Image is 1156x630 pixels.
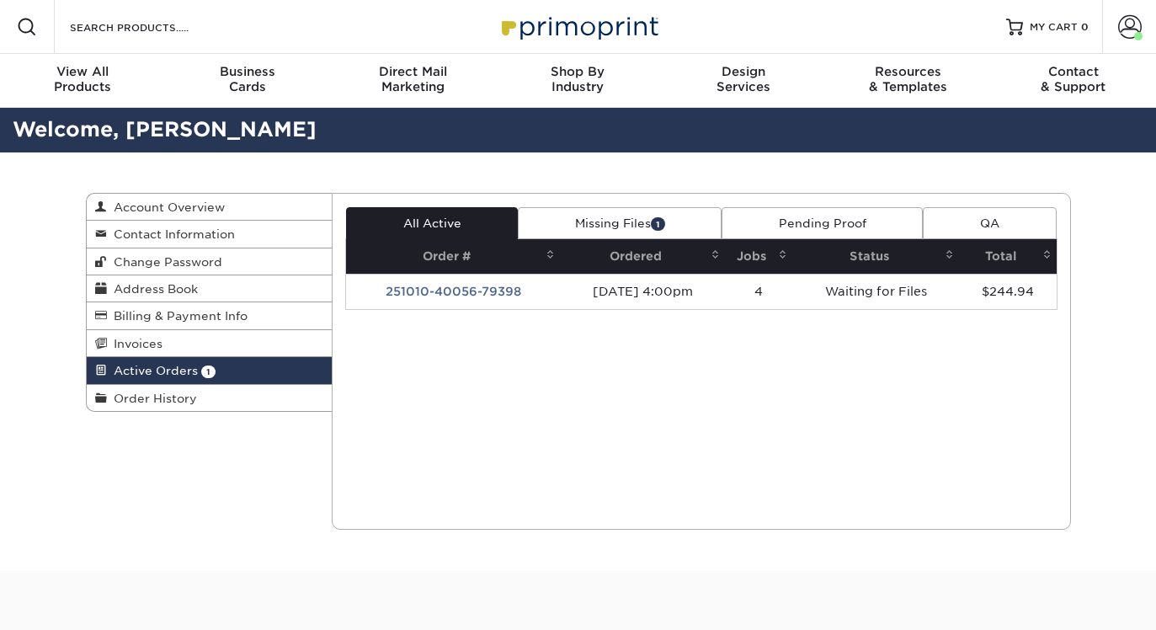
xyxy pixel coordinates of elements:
[792,274,959,309] td: Waiting for Files
[661,64,826,79] span: Design
[107,200,225,214] span: Account Overview
[661,54,826,108] a: DesignServices
[87,248,333,275] a: Change Password
[330,54,495,108] a: Direct MailMarketing
[165,54,330,108] a: BusinessCards
[346,239,560,274] th: Order #
[87,357,333,384] a: Active Orders 1
[1030,20,1078,35] span: MY CART
[722,207,923,239] a: Pending Proof
[725,239,792,274] th: Jobs
[346,207,518,239] a: All Active
[330,64,495,79] span: Direct Mail
[68,17,232,37] input: SEARCH PRODUCTS.....
[107,364,198,377] span: Active Orders
[87,221,333,248] a: Contact Information
[991,64,1156,94] div: & Support
[661,64,826,94] div: Services
[495,54,660,108] a: Shop ByIndustry
[107,337,162,350] span: Invoices
[165,64,330,94] div: Cards
[518,207,722,239] a: Missing Files1
[201,366,216,378] span: 1
[495,64,660,94] div: Industry
[330,64,495,94] div: Marketing
[959,239,1056,274] th: Total
[87,330,333,357] a: Invoices
[651,217,665,230] span: 1
[87,302,333,329] a: Billing & Payment Info
[107,227,235,241] span: Contact Information
[346,274,560,309] td: 251010-40056-79398
[826,54,991,108] a: Resources& Templates
[107,309,248,323] span: Billing & Payment Info
[87,275,333,302] a: Address Book
[560,274,724,309] td: [DATE] 4:00pm
[560,239,724,274] th: Ordered
[826,64,991,79] span: Resources
[923,207,1056,239] a: QA
[959,274,1056,309] td: $244.94
[107,282,198,296] span: Address Book
[991,64,1156,79] span: Contact
[495,64,660,79] span: Shop By
[1081,21,1089,33] span: 0
[991,54,1156,108] a: Contact& Support
[494,8,663,45] img: Primoprint
[792,239,959,274] th: Status
[826,64,991,94] div: & Templates
[87,194,333,221] a: Account Overview
[107,255,222,269] span: Change Password
[107,392,197,405] span: Order History
[87,385,333,411] a: Order History
[165,64,330,79] span: Business
[725,274,792,309] td: 4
